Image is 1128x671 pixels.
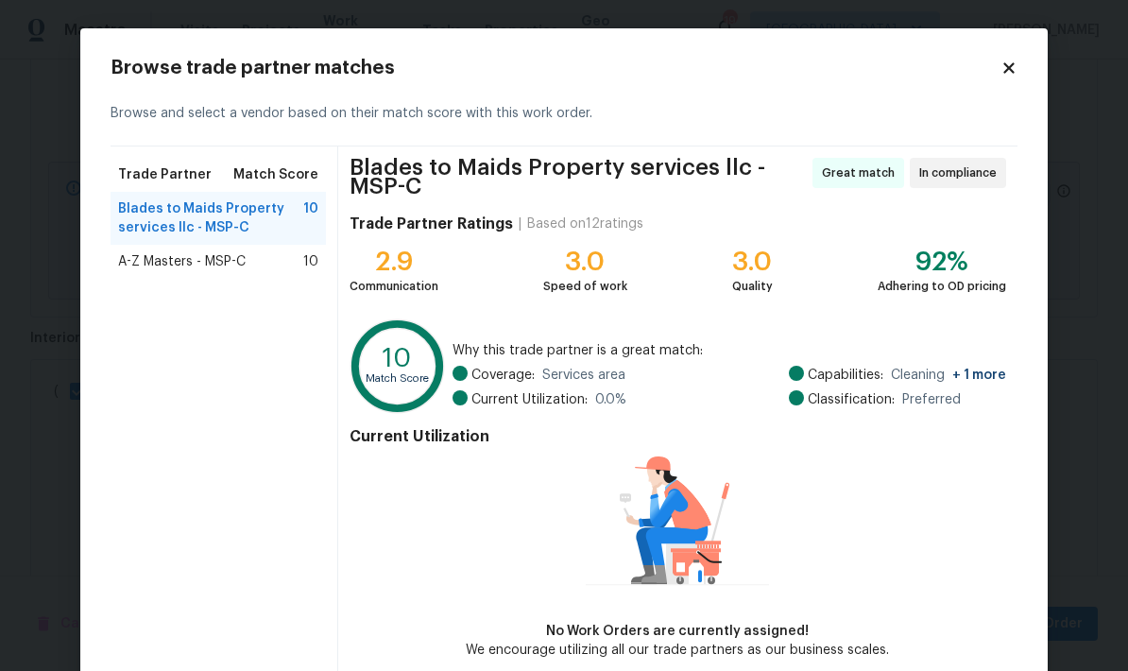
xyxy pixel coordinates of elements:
h4: Trade Partner Ratings [350,215,513,233]
span: 10 [303,199,318,237]
div: | [513,215,527,233]
span: 0.0 % [595,390,626,409]
span: Trade Partner [118,165,212,184]
h4: Current Utilization [350,427,1006,446]
span: Coverage: [471,366,535,385]
span: Classification: [808,390,895,409]
span: Blades to Maids Property services llc - MSP-C [350,158,807,196]
div: No Work Orders are currently assigned! [466,622,889,641]
span: Match Score [233,165,318,184]
div: 92% [878,252,1006,271]
span: A-Z Masters - MSP-C [118,252,246,271]
div: 2.9 [350,252,438,271]
span: Cleaning [891,366,1006,385]
div: Adhering to OD pricing [878,277,1006,296]
div: Based on 12 ratings [527,215,643,233]
div: 3.0 [732,252,773,271]
span: Why this trade partner is a great match: [453,341,1006,360]
span: Capabilities: [808,366,883,385]
span: Blades to Maids Property services llc - MSP-C [118,199,303,237]
div: Quality [732,277,773,296]
span: In compliance [919,163,1004,182]
text: 10 [383,345,412,371]
div: Speed of work [543,277,627,296]
span: Preferred [902,390,961,409]
text: Match Score [366,373,429,384]
div: Browse and select a vendor based on their match score with this work order. [111,81,1017,146]
div: We encourage utilizing all our trade partners as our business scales. [466,641,889,660]
h2: Browse trade partner matches [111,59,1000,77]
span: 10 [303,252,318,271]
span: Great match [822,163,902,182]
span: + 1 more [952,369,1006,382]
span: Services area [542,366,625,385]
div: Communication [350,277,438,296]
span: Current Utilization: [471,390,588,409]
div: 3.0 [543,252,627,271]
